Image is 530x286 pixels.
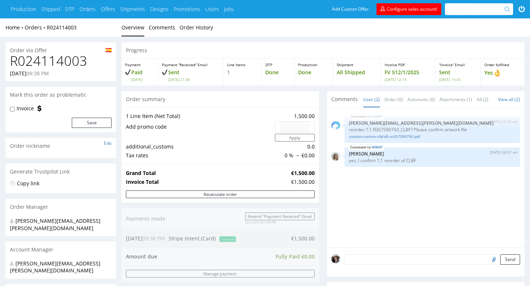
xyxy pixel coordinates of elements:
[449,3,506,15] input: Search for...
[131,77,154,82] span: [DATE]
[121,91,319,107] div: Order summary
[162,62,219,67] p: Payment “Received” Email
[385,77,431,82] span: [DATE] 12:14
[291,169,315,176] strong: €1,500.00
[372,144,383,150] a: WBWP
[377,3,441,15] a: Configure sales account!
[385,62,431,67] p: Invoice PDF
[162,69,219,82] p: Sent
[331,121,340,130] img: share_image_120x120.png
[349,127,516,132] p: reorder 1:1 R357590750_CLBF? Please confirm artwork file
[500,254,520,265] button: Send
[10,217,106,232] div: [PERSON_NAME][EMAIL_ADDRESS][PERSON_NAME][DOMAIN_NAME]
[6,242,116,258] div: Account Manager
[6,42,116,54] div: Order via Offer
[439,69,477,82] p: Sent
[10,260,106,274] div: [PERSON_NAME][EMAIL_ADDRESS][PERSON_NAME][DOMAIN_NAME]
[150,6,169,13] a: Designs
[25,24,47,31] a: Orders
[331,152,340,161] img: mini_magick20230111-108-13flwjb.jpeg
[498,96,520,103] a: View all (2)
[126,190,315,198] button: Recalculate order
[126,151,273,160] td: Tax rates
[385,69,431,82] p: FV 512/1/2025
[6,199,116,215] div: Order Manager
[224,6,234,13] a: Jobs
[205,6,219,13] a: Users
[363,92,380,107] a: User (2)
[372,114,383,119] a: WBWP
[174,6,200,13] a: Promotions
[17,105,34,112] label: Invoice
[72,118,112,128] button: Save
[79,6,96,13] a: Orders
[126,169,156,176] strong: Grand Total
[120,6,145,13] a: Shipments
[36,105,43,112] img: icon-invoice-flag.svg
[331,254,340,263] img: regular_mini_magick20240604-109-y2x15g.jpg
[484,69,521,77] p: Yes
[149,18,175,36] a: Comments
[384,92,403,107] a: Order (0)
[490,119,518,124] p: [DATE] 08:26 am
[439,92,472,107] a: Attachments (1)
[10,70,49,77] p: [DATE]
[41,6,60,13] a: Shipped
[273,112,315,121] td: 1,500.00
[439,62,477,67] p: “Invoice” Email
[484,62,521,67] p: Order fulfilled
[104,140,112,146] a: Edit
[291,178,315,186] div: €1,500.00
[6,24,25,31] a: Home
[477,92,488,107] a: All (2)
[126,178,159,185] strong: Invoice Total
[101,6,115,13] a: Offers
[65,6,74,13] a: DTP
[6,138,116,154] div: Order nickname
[125,62,154,67] p: Payment
[331,96,358,103] span: Comments
[490,150,518,155] p: [DATE] 08:37 am
[298,69,329,76] p: Done
[328,3,373,15] a: Add Custom Offer
[227,62,257,67] p: Line Items
[337,69,377,76] p: All Shipped
[121,42,524,58] div: Progress
[273,142,315,151] td: 0.0
[337,62,377,67] p: Shipment
[227,69,257,76] p: 1
[121,18,144,36] a: Overview
[349,151,516,157] p: [PERSON_NAME]
[180,18,213,36] a: Order History
[106,48,112,52] img: es-e9aa6fcf5e814e25b7462ed594643e25979cf9c04f3a68197b5755b476ac38a7.png
[298,62,329,67] p: Production
[439,77,477,82] span: [DATE] 16:30
[265,62,290,67] p: DTP
[265,69,290,76] p: Done
[273,151,315,160] td: 0 % → €0.00
[126,121,273,133] td: Add promo code
[387,6,437,12] span: Configure sales account!
[168,77,219,82] span: [DATE] 21:38
[349,120,516,126] p: [PERSON_NAME][EMAIL_ADDRESS][PERSON_NAME][DOMAIN_NAME]
[11,6,36,13] a: Production
[126,112,273,121] td: 1 Line Item (Net Total)
[6,87,116,103] div: Mark this order as problematic
[275,134,315,142] button: Apply
[17,180,39,187] a: Copy link
[47,24,77,31] a: R024114003
[10,54,112,68] h1: R024114003
[407,92,435,107] a: Automatic (0)
[349,134,516,139] a: custom-custom-clbf-d0-or357590750.pdf
[26,70,49,77] span: 09:38 PM
[126,142,273,151] td: additional_customs
[6,164,116,180] div: Generate Trustpilot Link
[349,158,516,163] p: yes, I confirm 1;1 reorder of CLBF
[125,69,154,82] p: Paid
